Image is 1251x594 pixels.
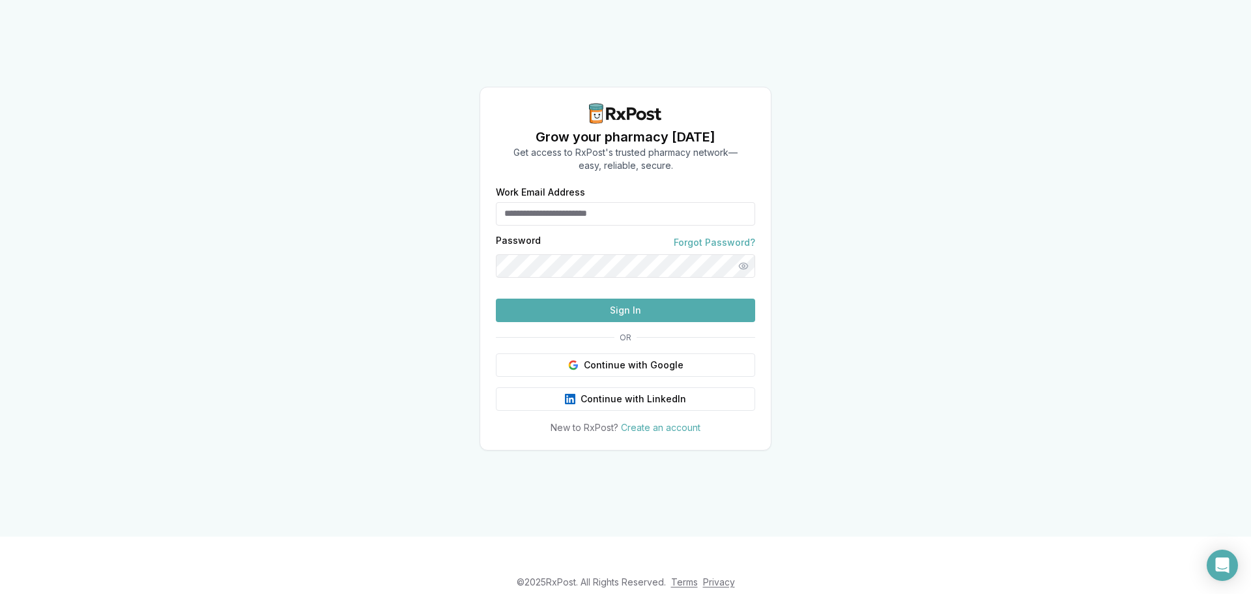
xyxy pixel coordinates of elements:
span: New to RxPost? [551,422,618,433]
span: OR [614,333,637,343]
button: Continue with LinkedIn [496,387,755,411]
label: Password [496,236,541,249]
img: Google [568,360,579,370]
a: Terms [671,576,698,587]
button: Sign In [496,299,755,322]
label: Work Email Address [496,188,755,197]
a: Forgot Password? [674,236,755,249]
a: Privacy [703,576,735,587]
h1: Grow your pharmacy [DATE] [513,128,738,146]
img: RxPost Logo [584,103,667,124]
button: Continue with Google [496,353,755,377]
a: Create an account [621,422,700,433]
img: LinkedIn [565,394,575,404]
div: Open Intercom Messenger [1207,550,1238,581]
p: Get access to RxPost's trusted pharmacy network— easy, reliable, secure. [513,146,738,172]
button: Show password [732,254,755,278]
